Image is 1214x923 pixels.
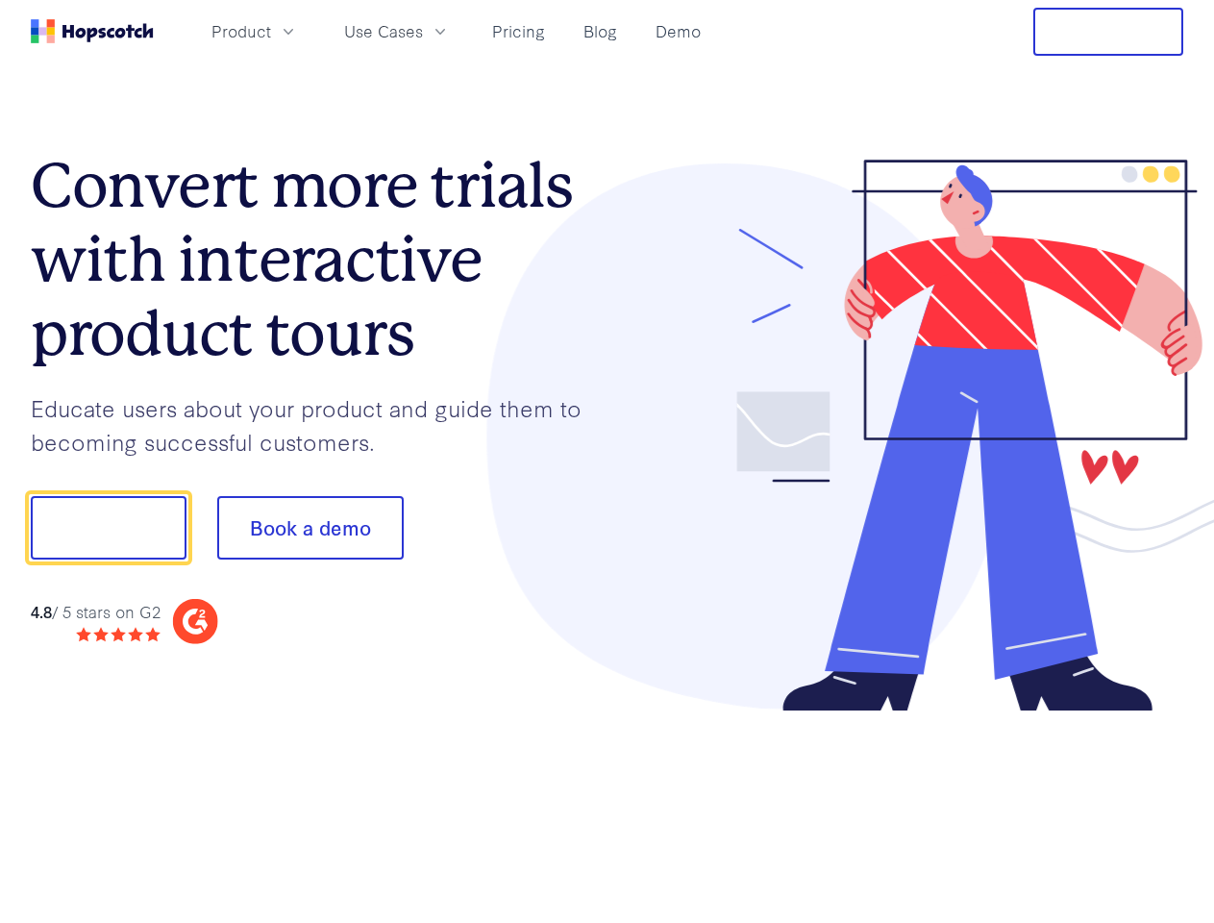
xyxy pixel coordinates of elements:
strong: 4.8 [31,600,52,622]
h1: Convert more trials with interactive product tours [31,149,607,370]
a: Blog [576,15,625,47]
span: Product [211,19,271,43]
button: Use Cases [333,15,461,47]
button: Show me! [31,496,186,560]
span: Use Cases [344,19,423,43]
button: Product [200,15,310,47]
button: Book a demo [217,496,404,560]
a: Demo [648,15,708,47]
a: Home [31,19,154,43]
button: Free Trial [1033,8,1183,56]
a: Pricing [484,15,553,47]
div: / 5 stars on G2 [31,600,161,624]
p: Educate users about your product and guide them to becoming successful customers. [31,391,607,458]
